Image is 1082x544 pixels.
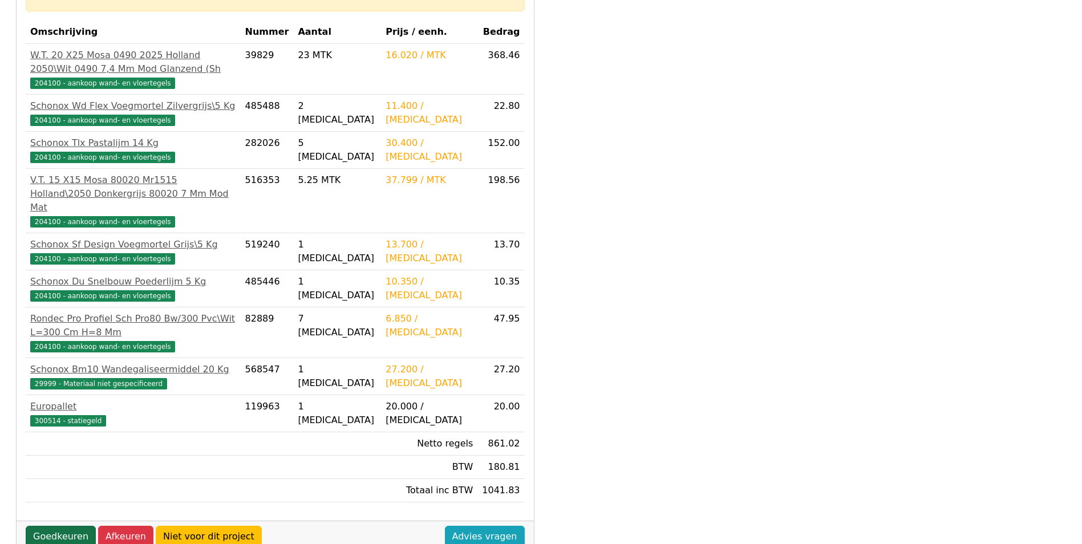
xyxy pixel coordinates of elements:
span: 204100 - aankoop wand- en vloertegels [30,341,175,352]
div: 27.200 / [MEDICAL_DATA] [386,363,473,390]
div: Schonox Bm10 Wandegaliseermiddel 20 Kg [30,363,236,376]
div: 11.400 / [MEDICAL_DATA] [386,99,473,127]
div: 1 [MEDICAL_DATA] [298,400,376,427]
span: 204100 - aankoop wand- en vloertegels [30,78,175,89]
div: 37.799 / MTK [386,173,473,187]
div: 7 [MEDICAL_DATA] [298,312,376,339]
a: V.T. 15 X15 Mosa 80020 Mr1515 Holland\2050 Donkergrijs 80020 7 Mm Mod Mat204100 - aankoop wand- e... [30,173,236,228]
td: 485488 [241,95,294,132]
div: 2 [MEDICAL_DATA] [298,99,376,127]
div: 6.850 / [MEDICAL_DATA] [386,312,473,339]
td: Totaal inc BTW [381,479,477,502]
td: 282026 [241,132,294,169]
div: 23 MTK [298,48,376,62]
div: 16.020 / MTK [386,48,473,62]
td: 82889 [241,307,294,358]
td: 485446 [241,270,294,307]
td: 152.00 [477,132,524,169]
div: V.T. 15 X15 Mosa 80020 Mr1515 Holland\2050 Donkergrijs 80020 7 Mm Mod Mat [30,173,236,214]
span: 204100 - aankoop wand- en vloertegels [30,253,175,265]
td: 27.20 [477,358,524,395]
td: BTW [381,456,477,479]
span: 29999 - Materiaal niet gespecificeerd [30,378,167,389]
td: 119963 [241,395,294,432]
td: 198.56 [477,169,524,233]
div: Schonox Sf Design Voegmortel Grijs\5 Kg [30,238,236,251]
a: Rondec Pro Profiel Sch Pro80 Bw/300 Pvc\Wit L=300 Cm H=8 Mm204100 - aankoop wand- en vloertegels [30,312,236,353]
span: 204100 - aankoop wand- en vloertegels [30,290,175,302]
div: 1 [MEDICAL_DATA] [298,363,376,390]
span: 300514 - statiegeld [30,415,106,427]
th: Bedrag [477,21,524,44]
a: Schonox Sf Design Voegmortel Grijs\5 Kg204100 - aankoop wand- en vloertegels [30,238,236,265]
td: Netto regels [381,432,477,456]
div: 13.700 / [MEDICAL_DATA] [386,238,473,265]
td: 519240 [241,233,294,270]
td: 22.80 [477,95,524,132]
td: 13.70 [477,233,524,270]
div: 30.400 / [MEDICAL_DATA] [386,136,473,164]
div: 1 [MEDICAL_DATA] [298,238,376,265]
div: Schonox Tlx Pastalijm 14 Kg [30,136,236,150]
td: 39829 [241,44,294,95]
a: Schonox Wd Flex Voegmortel Zilvergrijs\5 Kg204100 - aankoop wand- en vloertegels [30,99,236,127]
th: Omschrijving [26,21,241,44]
th: Nummer [241,21,294,44]
th: Prijs / eenh. [381,21,477,44]
td: 368.46 [477,44,524,95]
a: Schonox Tlx Pastalijm 14 Kg204100 - aankoop wand- en vloertegels [30,136,236,164]
a: Europallet300514 - statiegeld [30,400,236,427]
td: 861.02 [477,432,524,456]
span: 204100 - aankoop wand- en vloertegels [30,152,175,163]
td: 180.81 [477,456,524,479]
div: 5.25 MTK [298,173,376,187]
div: Schonox Du Snelbouw Poederlijm 5 Kg [30,275,236,289]
div: Europallet [30,400,236,413]
span: 204100 - aankoop wand- en vloertegels [30,216,175,228]
td: 47.95 [477,307,524,358]
div: W.T. 20 X25 Mosa 0490 2025 Holland 2050\Wit 0490 7,4 Mm Mod Glanzend (Sh [30,48,236,76]
div: Schonox Wd Flex Voegmortel Zilvergrijs\5 Kg [30,99,236,113]
div: 5 [MEDICAL_DATA] [298,136,376,164]
div: 1 [MEDICAL_DATA] [298,275,376,302]
a: W.T. 20 X25 Mosa 0490 2025 Holland 2050\Wit 0490 7,4 Mm Mod Glanzend (Sh204100 - aankoop wand- en... [30,48,236,90]
a: Schonox Du Snelbouw Poederlijm 5 Kg204100 - aankoop wand- en vloertegels [30,275,236,302]
td: 1041.83 [477,479,524,502]
td: 568547 [241,358,294,395]
div: Rondec Pro Profiel Sch Pro80 Bw/300 Pvc\Wit L=300 Cm H=8 Mm [30,312,236,339]
a: Schonox Bm10 Wandegaliseermiddel 20 Kg29999 - Materiaal niet gespecificeerd [30,363,236,390]
span: 204100 - aankoop wand- en vloertegels [30,115,175,126]
div: 10.350 / [MEDICAL_DATA] [386,275,473,302]
td: 10.35 [477,270,524,307]
td: 20.00 [477,395,524,432]
div: 20.000 / [MEDICAL_DATA] [386,400,473,427]
td: 516353 [241,169,294,233]
th: Aantal [293,21,381,44]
